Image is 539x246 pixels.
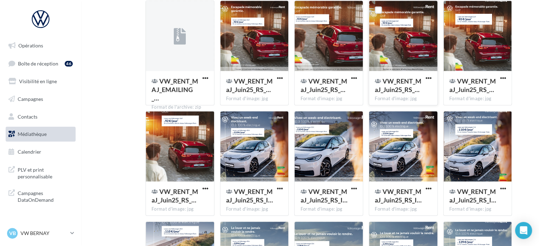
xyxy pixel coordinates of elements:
[152,188,198,204] span: VW_RENT_MaJ_Juin25_RS_Golf_STORY
[19,78,57,84] span: Visibilité en ligne
[18,131,47,137] span: Médiathèque
[226,77,273,93] span: VW_RENT_MaJ_Juin25_RS_Golf_CARRE
[18,60,58,66] span: Boîte de réception
[375,188,422,204] span: VW_RENT_MaJ_Juin25_RS_ID3_GMB_720x720px
[18,165,73,180] span: PLV et print personnalisable
[4,144,77,159] a: Calendrier
[300,77,347,93] span: VW_RENT_MaJ_Juin25_RS_Golf_GMB
[4,109,77,124] a: Contacts
[226,188,273,204] span: VW_RENT_MaJ_Juin25_RS_ID3_CARRE
[18,188,73,204] span: Campagnes DataOnDemand
[4,38,77,53] a: Opérations
[300,96,357,102] div: Format d'image: jpg
[18,113,37,119] span: Contacts
[4,92,77,107] a: Campagnes
[152,206,208,212] div: Format d'image: jpg
[375,206,432,212] div: Format d'image: jpg
[4,74,77,89] a: Visibilité en ligne
[152,104,208,110] div: Format de l'archive: zip
[515,222,532,239] div: Open Intercom Messenger
[18,96,43,102] span: Campagnes
[20,230,67,237] p: VW BERNAY
[449,188,496,204] span: VW_RENT_MaJ_Juin25_RS_ID3_INSTA
[4,127,77,142] a: Médiathèque
[226,206,283,212] div: Format d'image: jpg
[152,77,198,102] span: VW_RENT_MAJ_EMAILING_JUIN25
[18,149,41,155] span: Calendrier
[6,227,76,240] a: VB VW BERNAY
[4,56,77,71] a: Boîte de réception46
[300,188,347,204] span: VW_RENT_MaJ_Juin25_RS_ID3_GMB
[65,61,73,67] div: 46
[375,77,421,93] span: VW_RENT_MaJ_Juin25_RS_Golf_GMB_720x720px
[449,77,496,93] span: VW_RENT_MaJ_Juin25_RS_Golf_INSTA
[449,96,506,102] div: Format d'image: jpg
[18,42,43,48] span: Opérations
[300,206,357,212] div: Format d'image: jpg
[9,230,16,237] span: VB
[226,96,283,102] div: Format d'image: jpg
[449,206,506,212] div: Format d'image: jpg
[4,185,77,206] a: Campagnes DataOnDemand
[375,96,432,102] div: Format d'image: jpg
[4,162,77,183] a: PLV et print personnalisable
